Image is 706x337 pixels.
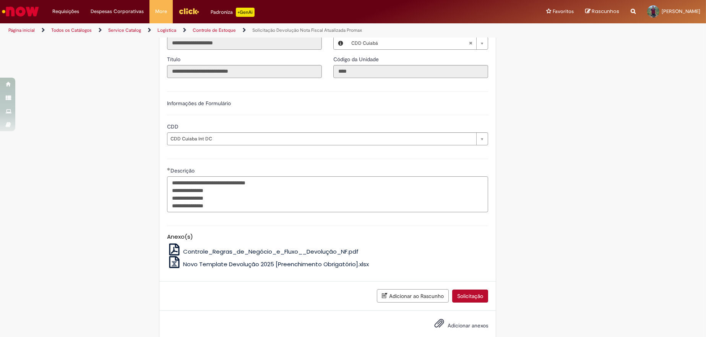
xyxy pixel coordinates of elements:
[179,5,199,17] img: click_logo_yellow_360x200.png
[432,316,446,334] button: Adicionar anexos
[347,37,488,49] a: CDD CuiabáLimpar campo Local
[377,289,449,303] button: Adicionar ao Rascunho
[52,8,79,15] span: Requisições
[193,27,236,33] a: Controle de Estoque
[167,260,369,268] a: Novo Template Devolução 2025 [Preenchimento Obrigatório].xlsx
[1,4,40,19] img: ServiceNow
[108,27,141,33] a: Service Catalog
[167,176,488,212] textarea: Descrição
[183,260,369,268] span: Novo Template Devolução 2025 [Preenchimento Obrigatório].xlsx
[592,8,619,15] span: Rascunhos
[51,27,92,33] a: Todos os Catálogos
[334,37,347,49] button: Local, Visualizar este registro CDD Cuiabá
[465,37,476,49] abbr: Limpar campo Local
[157,27,176,33] a: Logistica
[167,247,359,256] a: Controle_Regras_de_Negócio_e_Fluxo__Devolução_NF.pdf
[183,247,359,256] span: Controle_Regras_de_Negócio_e_Fluxo__Devolução_NF.pdf
[167,100,231,107] label: Informações de Formulário
[170,167,196,174] span: Descrição
[452,290,488,303] button: Solicitação
[167,65,322,78] input: Título
[167,168,170,171] span: Obrigatório Preenchido
[167,37,322,50] input: Email
[236,8,255,17] p: +GenAi
[252,27,362,33] a: Solicitação Devolução Nota Fiscal Atualizada Promax
[553,8,574,15] span: Favoritos
[333,65,488,78] input: Código da Unidade
[155,8,167,15] span: More
[170,133,472,145] span: CDD Cuiaba Int DC
[211,8,255,17] div: Padroniza
[6,23,465,37] ul: Trilhas de página
[167,56,182,63] span: Somente leitura - Título
[351,37,469,49] span: CDD Cuiabá
[333,56,380,63] span: Somente leitura - Código da Unidade
[333,55,380,63] label: Somente leitura - Código da Unidade
[167,55,182,63] label: Somente leitura - Título
[585,8,619,15] a: Rascunhos
[8,27,35,33] a: Página inicial
[167,234,488,240] h5: Anexo(s)
[167,123,180,130] span: CDD
[448,322,488,329] span: Adicionar anexos
[91,8,144,15] span: Despesas Corporativas
[662,8,700,15] span: [PERSON_NAME]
